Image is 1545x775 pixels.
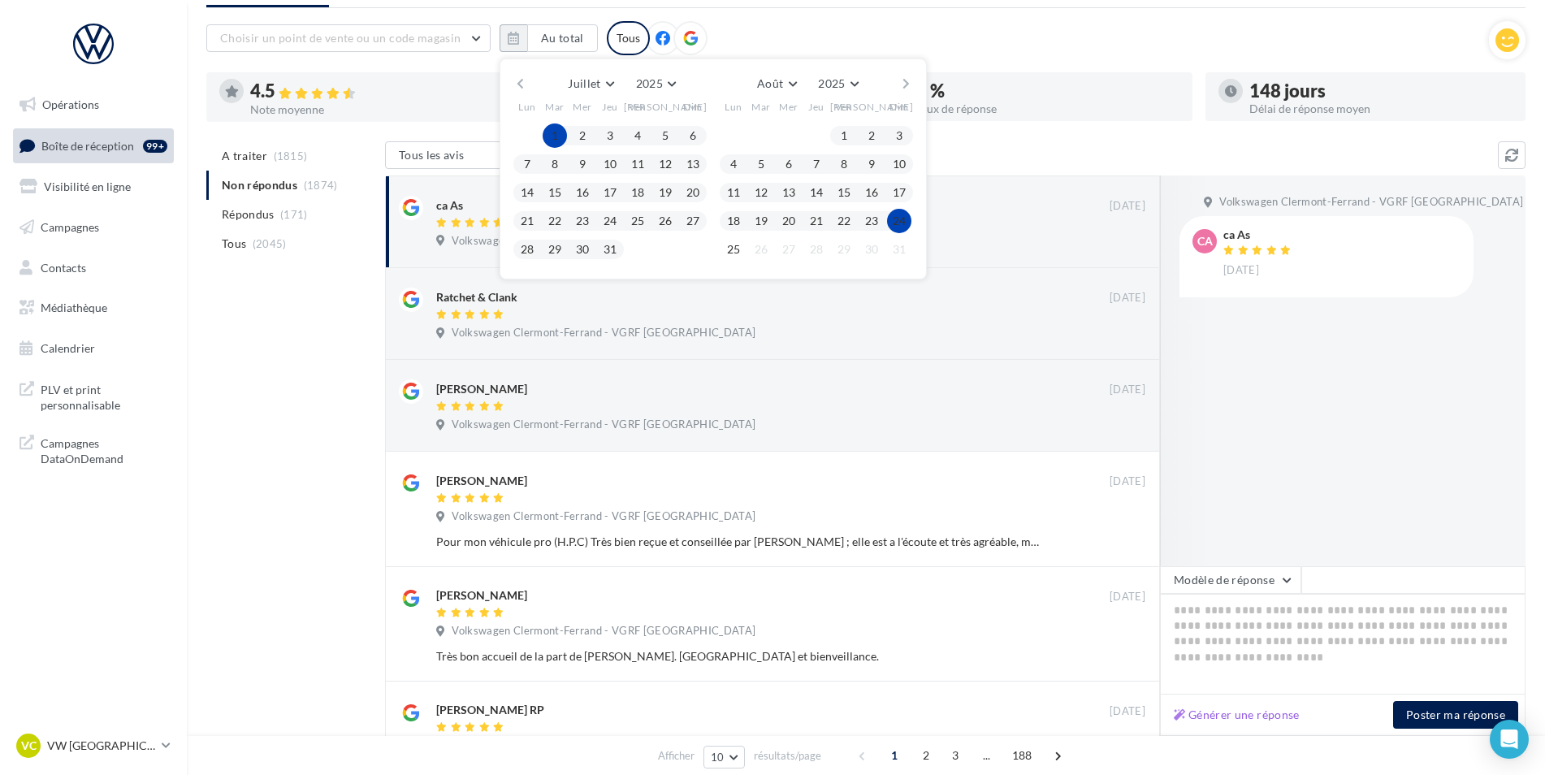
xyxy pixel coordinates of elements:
[222,148,267,164] span: A traiter
[598,152,622,176] button: 10
[751,100,771,114] span: Mar
[681,180,705,205] button: 20
[859,237,884,262] button: 30
[543,180,567,205] button: 15
[385,141,547,169] button: Tous les avis
[1197,233,1213,249] span: cA
[10,170,177,204] a: Visibilité en ligne
[859,152,884,176] button: 9
[41,379,167,413] span: PLV et print personnalisable
[887,209,911,233] button: 24
[10,128,177,163] a: Boîte de réception99+
[570,209,595,233] button: 23
[830,100,914,114] span: [PERSON_NAME]
[527,24,598,52] button: Au total
[653,123,677,148] button: 5
[543,123,567,148] button: 1
[602,100,618,114] span: Jeu
[452,624,755,639] span: Volkswagen Clermont-Ferrand - VGRF [GEOGRAPHIC_DATA]
[1490,720,1529,759] div: Open Intercom Messenger
[721,237,746,262] button: 25
[1223,229,1295,240] div: ca As
[1223,263,1259,278] span: [DATE]
[721,152,746,176] button: 4
[804,209,829,233] button: 21
[804,152,829,176] button: 7
[570,180,595,205] button: 16
[250,82,513,101] div: 4.5
[942,743,968,769] span: 3
[1110,199,1145,214] span: [DATE]
[653,152,677,176] button: 12
[21,738,37,754] span: VC
[757,76,783,90] span: Août
[658,748,695,764] span: Afficher
[889,100,909,114] span: Dim
[570,123,595,148] button: 2
[436,473,527,489] div: [PERSON_NAME]
[703,746,745,769] button: 10
[222,206,275,223] span: Répondus
[41,301,107,314] span: Médiathèque
[41,432,167,467] span: Campagnes DataOnDemand
[749,209,773,233] button: 19
[913,743,939,769] span: 2
[500,24,598,52] button: Au total
[636,76,663,90] span: 2025
[543,237,567,262] button: 29
[41,138,134,152] span: Boîte de réception
[859,209,884,233] button: 23
[436,197,463,214] div: ca As
[725,100,742,114] span: Lun
[777,180,801,205] button: 13
[832,152,856,176] button: 8
[561,72,620,95] button: Juillet
[10,210,177,245] a: Campagnes
[749,237,773,262] button: 26
[436,381,527,397] div: [PERSON_NAME]
[1110,704,1145,719] span: [DATE]
[570,237,595,262] button: 30
[624,100,708,114] span: [PERSON_NAME]
[832,209,856,233] button: 22
[1110,383,1145,397] span: [DATE]
[749,152,773,176] button: 5
[206,24,491,52] button: Choisir un point de vente ou un code magasin
[711,751,725,764] span: 10
[754,748,821,764] span: résultats/page
[543,209,567,233] button: 22
[681,123,705,148] button: 6
[859,123,884,148] button: 2
[751,72,803,95] button: Août
[10,372,177,420] a: PLV et print personnalisable
[1110,474,1145,489] span: [DATE]
[452,509,755,524] span: Volkswagen Clermont-Ferrand - VGRF [GEOGRAPHIC_DATA]
[436,648,1040,665] div: Très bon accueil de la part de [PERSON_NAME]. [GEOGRAPHIC_DATA] et bienveillance.
[436,534,1040,550] div: Pour mon véhicule pro (H.P.C) Très bien reçue et conseillée par [PERSON_NAME] ; elle est a l'écou...
[274,149,308,162] span: (1815)
[42,97,99,111] span: Opérations
[399,148,465,162] span: Tous les avis
[887,237,911,262] button: 31
[280,208,308,221] span: (171)
[545,100,565,114] span: Mar
[436,702,544,718] div: [PERSON_NAME] RP
[804,180,829,205] button: 14
[779,100,798,114] span: Mer
[13,730,174,761] a: VC VW [GEOGRAPHIC_DATA]
[887,123,911,148] button: 3
[974,743,1000,769] span: ...
[859,180,884,205] button: 16
[832,237,856,262] button: 29
[41,260,86,274] span: Contacts
[598,180,622,205] button: 17
[10,291,177,325] a: Médiathèque
[749,180,773,205] button: 12
[721,209,746,233] button: 18
[1393,701,1518,729] button: Poster ma réponse
[598,209,622,233] button: 24
[568,76,600,90] span: Juillet
[452,234,755,249] span: Volkswagen Clermont-Ferrand - VGRF [GEOGRAPHIC_DATA]
[1249,103,1513,115] div: Délai de réponse moyen
[625,180,650,205] button: 18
